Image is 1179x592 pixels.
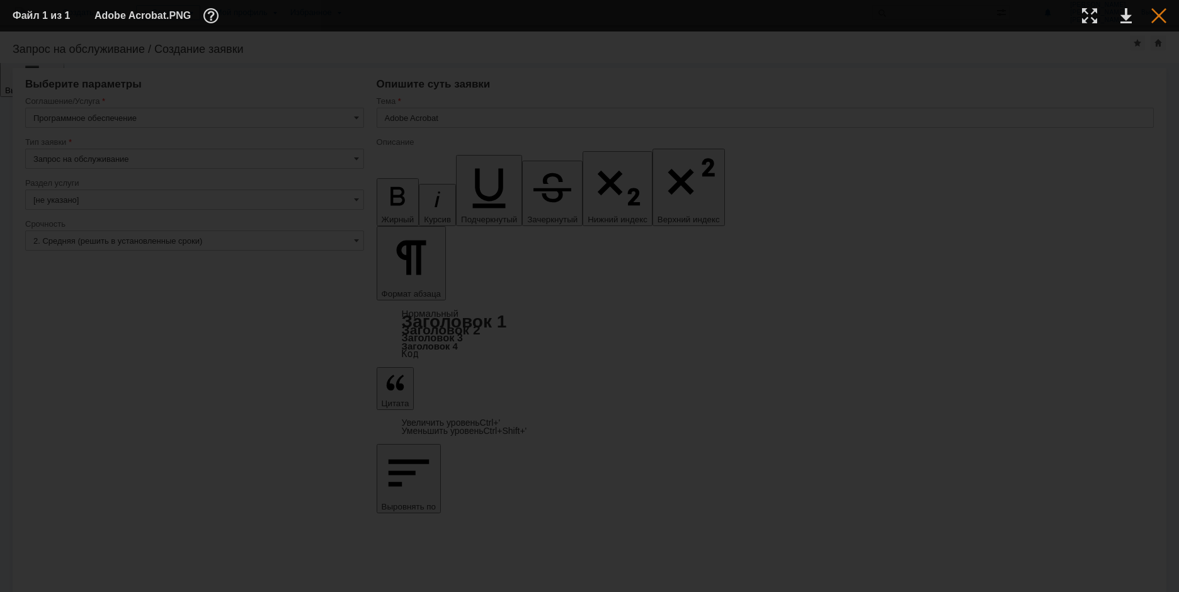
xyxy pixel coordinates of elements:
img: download [13,44,1166,579]
div: Закрыть окно (Esc) [1151,8,1166,23]
div: Adobe Acrobat.PNG [94,8,222,23]
div: Файл 1 из 1 [13,11,76,21]
div: Скачать файл [1120,8,1132,23]
div: Увеличить масштаб [1082,8,1097,23]
div: Дополнительная информация о файле (F11) [203,8,222,23]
